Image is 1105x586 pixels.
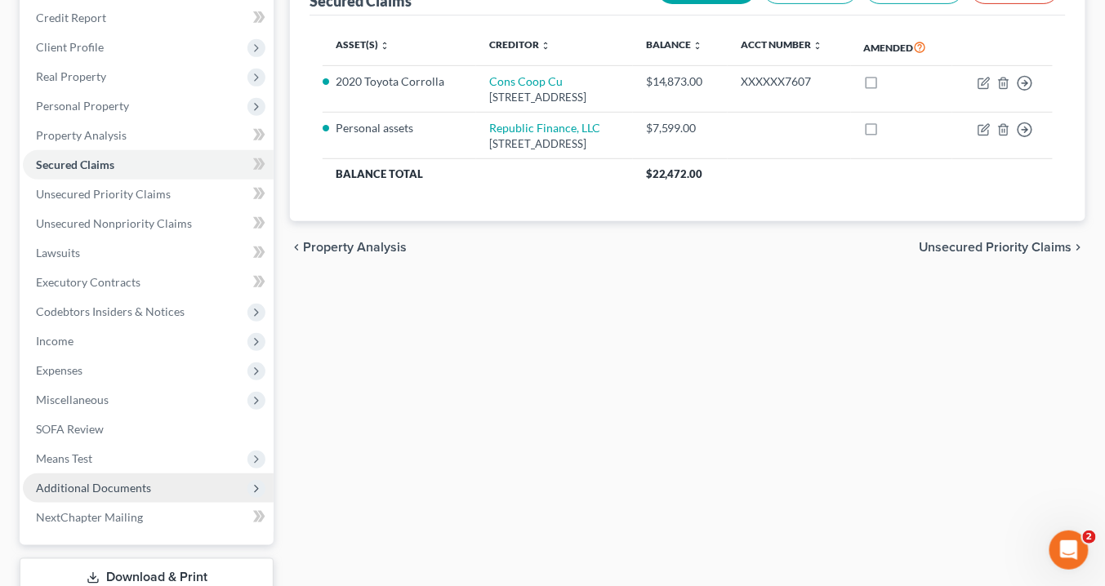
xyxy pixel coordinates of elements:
[36,481,151,495] span: Additional Documents
[23,180,274,209] a: Unsecured Priority Claims
[36,393,109,406] span: Miscellaneous
[36,334,74,348] span: Income
[1072,241,1085,254] i: chevron_right
[380,41,390,51] i: unfold_more
[23,3,274,33] a: Credit Report
[23,121,274,150] a: Property Analysis
[36,422,104,436] span: SOFA Review
[541,41,550,51] i: unfold_more
[741,73,837,90] div: XXXXXX7607
[23,415,274,444] a: SOFA Review
[23,268,274,297] a: Executory Contracts
[303,241,407,254] span: Property Analysis
[23,238,274,268] a: Lawsuits
[336,120,463,136] li: Personal assets
[336,38,390,51] a: Asset(s) unfold_more
[36,216,192,230] span: Unsecured Nonpriority Claims
[290,241,303,254] i: chevron_left
[290,241,407,254] button: chevron_left Property Analysis
[23,503,274,532] a: NextChapter Mailing
[489,38,550,51] a: Creditor unfold_more
[693,41,703,51] i: unfold_more
[646,73,715,90] div: $14,873.00
[489,90,620,105] div: [STREET_ADDRESS]
[36,40,104,54] span: Client Profile
[36,187,171,201] span: Unsecured Priority Claims
[813,41,822,51] i: unfold_more
[336,73,463,90] li: 2020 Toyota Corrolla
[489,121,600,135] a: Republic Finance, LLC
[36,128,127,142] span: Property Analysis
[36,304,185,318] span: Codebtors Insiders & Notices
[646,120,715,136] div: $7,599.00
[36,158,114,171] span: Secured Claims
[36,275,140,289] span: Executory Contracts
[1083,531,1096,544] span: 2
[23,209,274,238] a: Unsecured Nonpriority Claims
[741,38,822,51] a: Acct Number unfold_more
[646,167,703,180] span: $22,472.00
[323,159,633,189] th: Balance Total
[36,99,129,113] span: Personal Property
[646,38,703,51] a: Balance unfold_more
[919,241,1072,254] span: Unsecured Priority Claims
[36,451,92,465] span: Means Test
[36,510,143,524] span: NextChapter Mailing
[851,29,952,66] th: Amended
[23,150,274,180] a: Secured Claims
[36,363,82,377] span: Expenses
[489,74,563,88] a: Cons Coop Cu
[489,136,620,152] div: [STREET_ADDRESS]
[36,11,106,24] span: Credit Report
[1049,531,1089,570] iframe: Intercom live chat
[36,69,106,83] span: Real Property
[919,241,1085,254] button: Unsecured Priority Claims chevron_right
[36,246,80,260] span: Lawsuits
